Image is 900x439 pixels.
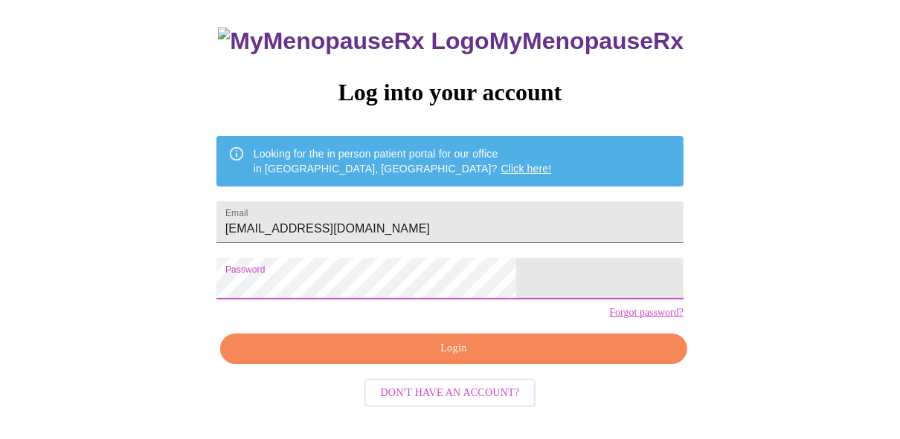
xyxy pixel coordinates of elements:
a: Click here! [501,163,552,175]
span: Login [237,339,670,358]
h3: MyMenopauseRx [218,27,684,55]
button: Login [220,334,687,364]
span: Don't have an account? [381,384,520,403]
a: Forgot password? [609,307,684,319]
button: Don't have an account? [364,379,536,408]
a: Don't have an account? [361,386,540,398]
h3: Log into your account [216,79,684,106]
div: Looking for the in person patient portal for our office in [GEOGRAPHIC_DATA], [GEOGRAPHIC_DATA]? [254,140,552,182]
img: MyMenopauseRx Logo [218,27,489,55]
